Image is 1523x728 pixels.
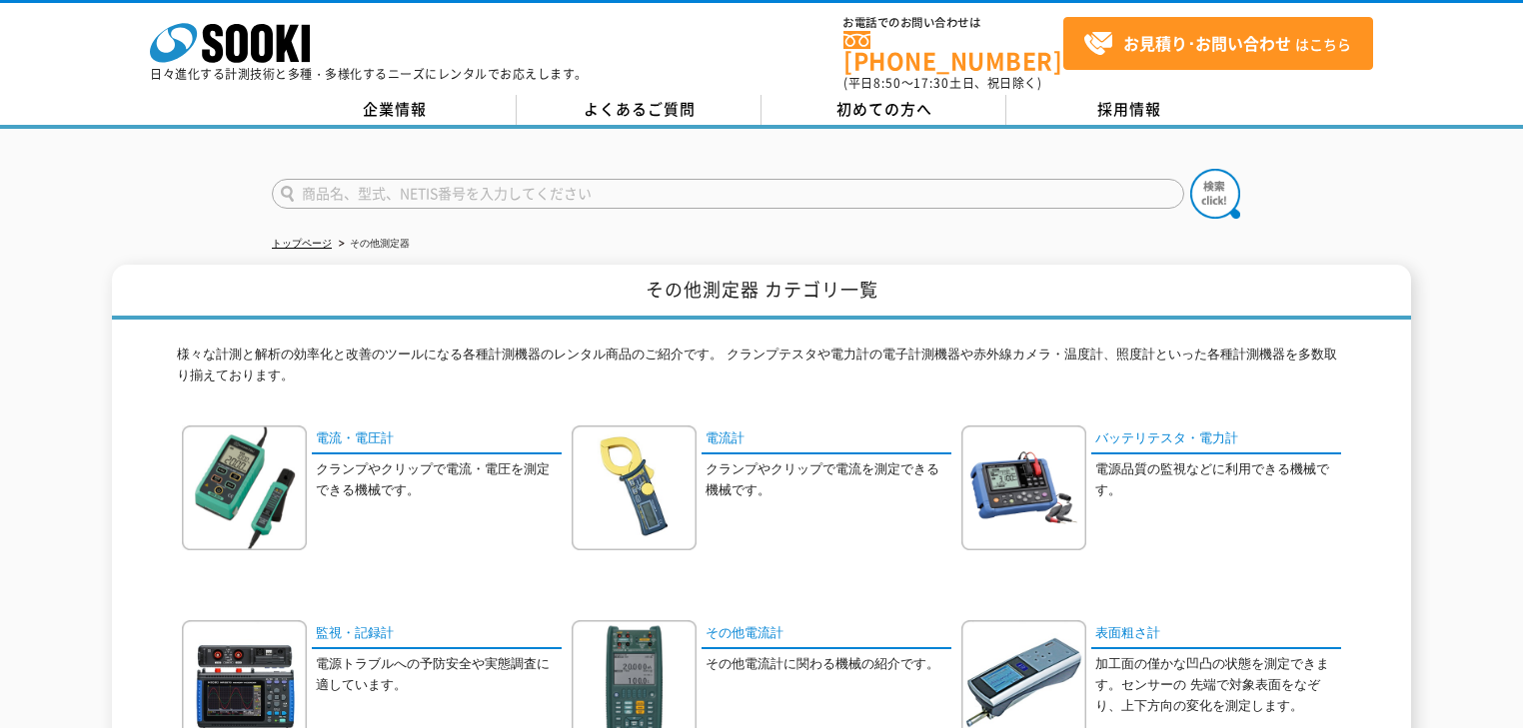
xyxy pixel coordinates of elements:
[1091,620,1341,649] a: 表面粗さ計
[112,265,1411,320] h1: その他測定器 カテゴリ一覧
[517,95,761,125] a: よくあるご質問
[1095,654,1341,716] p: 加工面の僅かな凹凸の状態を測定できます。センサーの 先端で対象表面をなぞり、上下方向の変化を測定します。
[312,620,562,649] a: 監視・記録計
[272,179,1184,209] input: 商品名、型式、NETIS番号を入力してください
[150,68,588,80] p: 日々進化する計測技術と多種・多様化するニーズにレンタルでお応えします。
[1123,31,1291,55] strong: お見積り･お問い合わせ
[843,17,1063,29] span: お電話でのお問い合わせは
[706,654,951,675] p: その他電流計に関わる機械の紹介です。
[312,425,562,454] a: 電流・電圧計
[761,95,1006,125] a: 初めての方へ
[913,74,949,92] span: 17:30
[1006,95,1251,125] a: 採用情報
[272,95,517,125] a: 企業情報
[272,238,332,249] a: トップページ
[335,234,410,255] li: その他測定器
[1083,29,1351,59] span: はこちら
[1190,169,1240,219] img: btn_search.png
[316,459,562,501] p: クランプやクリップで電流・電圧を測定できる機械です。
[702,620,951,649] a: その他電流計
[316,654,562,696] p: 電源トラブルへの予防安全や実態調査に適しています。
[843,31,1063,72] a: [PHONE_NUMBER]
[873,74,901,92] span: 8:50
[1063,17,1373,70] a: お見積り･お問い合わせはこちら
[961,425,1086,550] img: バッテリテスタ・電力計
[706,459,951,501] p: クランプやクリップで電流を測定できる機械です。
[572,425,697,550] img: 電流計
[702,425,951,454] a: 電流計
[843,74,1041,92] span: (平日 ～ 土日、祝日除く)
[836,98,932,120] span: 初めての方へ
[182,425,307,550] img: 電流・電圧計
[1091,425,1341,454] a: バッテリテスタ・電力計
[177,345,1346,396] p: 様々な計測と解析の効率化と改善のツールになる各種計測機器のレンタル商品のご紹介です。 クランプテスタや電力計の電子計測機器や赤外線カメラ・温度計、照度計といった各種計測機器を多数取り揃えております。
[1095,459,1341,501] p: 電源品質の監視などに利用できる機械です。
